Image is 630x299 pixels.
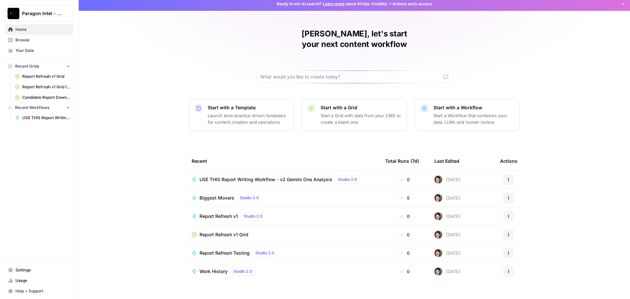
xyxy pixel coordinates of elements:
a: Report Refresh v1Studio 2.0 [192,212,375,220]
span: Ready to win AI search? about AirOps Visibility [277,1,387,7]
input: What would you like to create today? [260,74,441,80]
img: qw00ik6ez51o8uf7vgx83yxyzow9 [434,176,442,183]
a: Biggest MoversStudio 2.0 [192,194,375,202]
div: 0 [385,195,424,201]
button: Start with a TemplateLaunch best-practice driven templates for content creation and operations [189,99,294,131]
div: [DATE] [434,231,460,239]
div: [DATE] [434,267,460,275]
div: 0 [385,250,424,256]
span: Recent Grids [15,63,39,69]
span: Report Refresh v1 Grid [199,231,248,238]
button: Recent Workflows [5,103,73,113]
p: Launch best-practice driven templates for content creation and operations [208,112,288,125]
span: Actions early access [392,1,432,7]
img: qw00ik6ez51o8uf7vgx83yxyzow9 [434,212,442,220]
div: 0 [385,176,424,183]
img: qw00ik6ez51o8uf7vgx83yxyzow9 [434,231,442,239]
span: Report Refresh v1 Grid (Copy) [22,84,70,90]
div: [DATE] [434,176,460,183]
span: Candidate Report Download Sheet [22,95,70,100]
span: Studio 2.0 [240,195,259,201]
div: Actions [500,152,517,170]
div: 0 [385,268,424,275]
div: Total Runs (7d) [385,152,419,170]
span: Paragon Intel - Bill / Ty / [PERSON_NAME] R&D [22,10,62,17]
span: Help + Support [15,288,70,294]
span: Biggest Movers [199,195,234,201]
div: 0 [385,231,424,238]
p: Start with a Workflow [433,104,514,111]
a: Home [5,24,73,35]
h1: [PERSON_NAME], let's start your next content workflow [256,29,453,50]
span: Work History [199,268,228,275]
div: [DATE] [434,212,460,220]
button: Recent Grids [5,61,73,71]
a: Browse [5,35,73,45]
a: Report Refresh v1 Grid [192,231,375,238]
span: Studio 2.0 [255,250,274,256]
button: Start with a WorkflowStart a Workflow that combines your data, LLMs and human review [415,99,520,131]
span: Studio 2.0 [243,213,262,219]
a: Settings [5,265,73,275]
span: Home [15,27,70,32]
p: Start with a Template [208,104,288,111]
div: [DATE] [434,194,460,202]
div: Recent [192,152,375,170]
img: Paragon Intel - Bill / Ty / Colby R&D Logo [8,8,19,19]
a: Report Refresh v1 Grid (Copy) [12,82,73,92]
button: Help + Support [5,286,73,296]
span: Report Refresh Testing [199,250,250,256]
a: Usage [5,275,73,286]
span: Studio 2.0 [233,268,252,274]
p: Start a Grid with data from your CMS or create a blank one [321,112,401,125]
span: Usage [15,278,70,284]
div: 0 [385,213,424,220]
span: Your Data [15,48,70,53]
a: USE THIS Report Writing Workflow - v2 Gemini One Analysis [12,113,73,123]
img: qw00ik6ez51o8uf7vgx83yxyzow9 [434,267,442,275]
a: Candidate Report Download Sheet [12,92,73,103]
button: Start with a GridStart a Grid with data from your CMS or create a blank one [302,99,407,131]
span: Recent Workflows [15,105,49,111]
span: Browse [15,37,70,43]
a: Your Data [5,45,73,56]
a: Report Refresh TestingStudio 2.0 [192,249,375,257]
span: Report Refresh v1 [199,213,238,220]
a: Report Refresh v1 Grid [12,71,73,82]
div: Last Edited [434,152,459,170]
span: USE THIS Report Writing Workflow - v2 Gemini One Analysis [22,115,70,121]
span: Settings [15,267,70,273]
img: qw00ik6ez51o8uf7vgx83yxyzow9 [434,249,442,257]
div: [DATE] [434,249,460,257]
span: USE THIS Report Writing Workflow - v2 Gemini One Analysis [199,176,332,183]
a: Work HistoryStudio 2.0 [192,267,375,275]
p: Start a Workflow that combines your data, LLMs and human review [433,112,514,125]
a: Learn more [323,1,345,6]
span: Studio 2.0 [338,177,357,182]
a: USE THIS Report Writing Workflow - v2 Gemini One AnalysisStudio 2.0 [192,176,375,183]
p: Start with a Grid [321,104,401,111]
button: Workspace: Paragon Intel - Bill / Ty / Colby R&D [5,5,73,22]
span: Report Refresh v1 Grid [22,74,70,79]
img: qw00ik6ez51o8uf7vgx83yxyzow9 [434,194,442,202]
